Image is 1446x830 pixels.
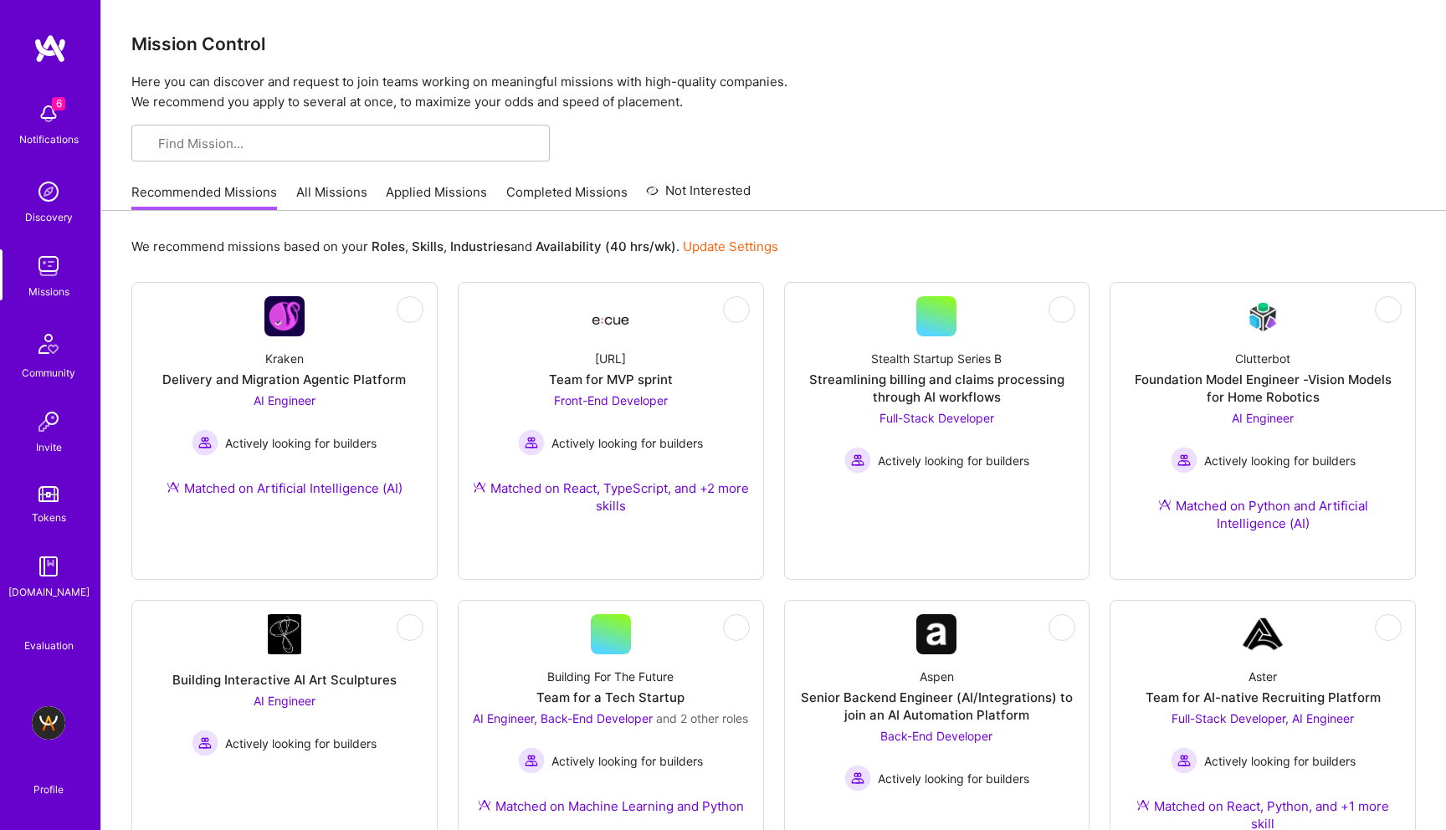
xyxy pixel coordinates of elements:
[32,706,65,740] img: A.Team - Grow A.Team's Community & Demand
[1382,621,1395,634] i: icon EyeClosed
[22,364,75,382] div: Community
[268,614,301,654] img: Company Logo
[1243,614,1283,654] img: Company Logo
[264,296,305,336] img: Company Logo
[32,97,65,131] img: bell
[296,183,367,211] a: All Missions
[551,434,703,452] span: Actively looking for builders
[518,747,545,774] img: Actively looking for builders
[878,452,1029,469] span: Actively looking for builders
[1249,668,1277,685] div: Aster
[146,296,423,517] a: Company LogoKrakenDelivery and Migration Agentic PlatformAI Engineer Actively looking for builder...
[32,405,65,438] img: Invite
[1243,297,1283,336] img: Company Logo
[1055,621,1069,634] i: icon EyeClosed
[536,689,685,706] div: Team for a Tech Startup
[1171,747,1197,774] img: Actively looking for builders
[878,770,1029,787] span: Actively looking for builders
[172,671,397,689] div: Building Interactive AI Art Sculptures
[1171,447,1197,474] img: Actively looking for builders
[1382,303,1395,316] i: icon EyeClosed
[43,624,55,637] i: icon SelectionTeam
[36,438,62,456] div: Invite
[403,303,417,316] i: icon EyeClosed
[33,781,64,797] div: Profile
[844,447,871,474] img: Actively looking for builders
[798,689,1076,724] div: Senior Backend Engineer (AI/Integrations) to join an AI Automation Platform
[478,798,491,812] img: Ateam Purple Icon
[158,135,536,152] input: Find Mission...
[32,509,66,526] div: Tokens
[28,763,69,797] a: Profile
[1204,752,1356,770] span: Actively looking for builders
[547,668,674,685] div: Building For The Future
[32,550,65,583] img: guide book
[1232,411,1294,425] span: AI Engineer
[798,296,1076,474] a: Stealth Startup Series BStreamlining billing and claims processing through AI workflowsFull-Stack...
[591,301,631,331] img: Company Logo
[473,480,486,494] img: Ateam Purple Icon
[798,371,1076,406] div: Streamlining billing and claims processing through AI workflows
[162,371,406,388] div: Delivery and Migration Agentic Platform
[254,694,315,708] span: AI Engineer
[880,729,992,743] span: Back-End Developer
[683,238,778,254] a: Update Settings
[1158,498,1172,511] img: Ateam Purple Icon
[536,238,676,254] b: Availability (40 hrs/wk)
[19,131,79,148] div: Notifications
[879,411,994,425] span: Full-Stack Developer
[920,668,954,685] div: Aspen
[1124,296,1402,552] a: Company LogoClutterbotFoundation Model Engineer -Vision Models for Home RoboticsAI Engineer Activ...
[473,711,653,725] span: AI Engineer, Back-End Developer
[730,303,743,316] i: icon EyeClosed
[1204,452,1356,469] span: Actively looking for builders
[38,486,59,502] img: tokens
[844,765,871,792] img: Actively looking for builders
[595,350,626,367] div: [URL]
[8,583,90,601] div: [DOMAIN_NAME]
[1136,798,1150,812] img: Ateam Purple Icon
[798,614,1076,792] a: Company LogoAspenSenior Backend Engineer (AI/Integrations) to join an AI Automation PlatformBack-...
[131,33,1416,54] h3: Mission Control
[52,97,65,110] span: 6
[32,175,65,208] img: discovery
[1235,350,1290,367] div: Clutterbot
[131,238,778,255] p: We recommend missions based on your , , and .
[1055,303,1069,316] i: icon EyeClosed
[1172,711,1354,725] span: Full-Stack Developer, AI Engineer
[518,429,545,456] img: Actively looking for builders
[506,183,628,211] a: Completed Missions
[254,393,315,407] span: AI Engineer
[1124,371,1402,406] div: Foundation Model Engineer -Vision Models for Home Robotics
[28,324,69,364] img: Community
[131,183,277,211] a: Recommended Missions
[472,296,750,535] a: Company Logo[URL]Team for MVP sprintFront-End Developer Actively looking for buildersActively loo...
[131,72,1416,112] p: Here you can discover and request to join teams working on meaningful missions with high-quality ...
[1124,497,1402,532] div: Matched on Python and Artificial Intelligence (AI)
[225,735,377,752] span: Actively looking for builders
[192,429,218,456] img: Actively looking for builders
[265,350,304,367] div: Kraken
[192,730,218,756] img: Actively looking for builders
[28,706,69,740] a: A.Team - Grow A.Team's Community & Demand
[730,621,743,634] i: icon EyeClosed
[24,637,74,654] div: Evaluation
[25,208,73,226] div: Discovery
[33,33,67,64] img: logo
[916,614,956,654] img: Company Logo
[554,393,668,407] span: Front-End Developer
[372,238,405,254] b: Roles
[32,249,65,283] img: teamwork
[1146,689,1381,706] div: Team for AI-native Recruiting Platform
[386,183,487,211] a: Applied Missions
[646,181,751,211] a: Not Interested
[450,238,510,254] b: Industries
[167,479,403,497] div: Matched on Artificial Intelligence (AI)
[656,711,748,725] span: and 2 other roles
[225,434,377,452] span: Actively looking for builders
[472,479,750,515] div: Matched on React, TypeScript, and +2 more skills
[145,138,157,151] i: icon SearchGrey
[551,752,703,770] span: Actively looking for builders
[403,621,417,634] i: icon EyeClosed
[28,283,69,300] div: Missions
